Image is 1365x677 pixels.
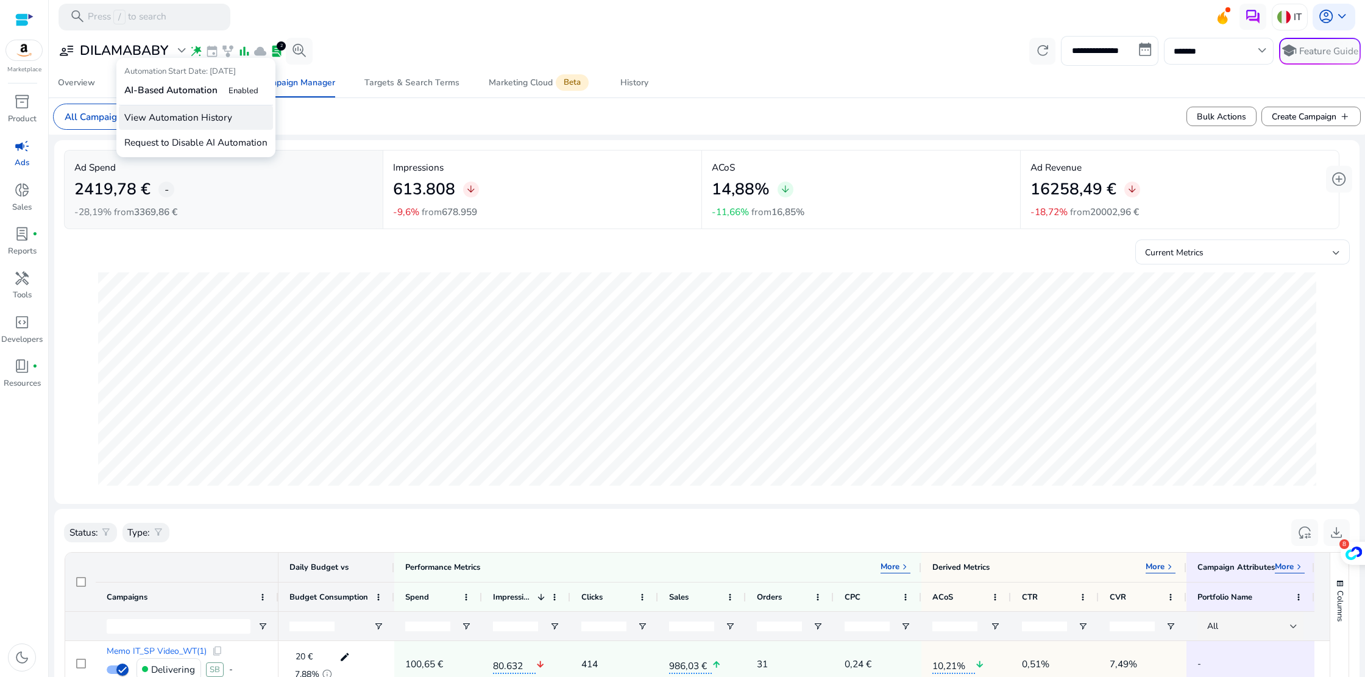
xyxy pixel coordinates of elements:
p: Marketplace [7,65,41,74]
span: add [1339,112,1350,122]
p: 414 [581,651,598,676]
span: 16,85% [771,205,804,218]
p: Sales [12,202,32,214]
span: keyboard_arrow_right [899,562,910,573]
input: Campaigns Filter Input [107,619,250,634]
b: AI-Based Automation [124,83,218,96]
span: 3369,86 € [134,205,177,218]
p: Feature Guide [1299,44,1358,58]
span: Beta [556,74,589,91]
img: tab_domain_overview_orange.svg [51,71,60,80]
span: / [113,10,125,24]
div: Dominio [64,72,93,80]
span: handyman [14,271,30,286]
span: filter_alt [153,527,164,538]
p: -9,6% [393,207,419,216]
p: Status: [69,525,98,539]
p: 100,65 € [405,651,443,676]
span: download [1328,525,1344,541]
button: refresh [1029,38,1056,65]
div: [PERSON_NAME]: [DOMAIN_NAME] [32,32,174,41]
div: v 4.0.25 [34,19,60,29]
p: Automation Start Date: [DATE] [124,66,268,83]
span: fiber_manual_record [32,364,38,369]
p: Ad Revenue [1030,160,1329,174]
span: Campaigns [107,592,147,603]
p: Ad Spend [74,160,373,174]
img: tab_keywords_by_traffic_grey.svg [122,71,132,80]
div: History [620,79,648,87]
p: More [1275,562,1294,573]
span: 20 € [296,651,313,662]
mat-icon: arrow_downward [975,652,984,677]
button: Open Filter Menu [461,622,471,631]
span: 678.959 [442,205,477,218]
div: Marketing Cloud [489,77,591,88]
span: Sales [669,592,689,603]
span: event [205,44,219,58]
span: Portfolio Name [1197,592,1252,603]
span: Spend [405,592,429,603]
div: Derived Metrics [932,562,990,573]
span: family_history [221,44,235,58]
p: Product [8,113,37,126]
span: CVR [1110,592,1126,603]
span: arrow_downward [466,184,477,195]
p: More [881,562,899,573]
span: 10,21% [932,653,975,674]
span: content_copy [212,646,223,657]
button: Open Filter Menu [901,622,910,631]
button: Create Campaignadd [1261,107,1360,126]
span: keyboard_arrow_right [1294,562,1305,573]
button: Open Filter Menu [813,622,823,631]
button: Open Filter Menu [1078,622,1088,631]
span: arrow_downward [1127,184,1138,195]
p: Request to Disable AI Automation [119,130,273,155]
button: Open Filter Menu [374,622,383,631]
img: website_grey.svg [19,32,29,41]
mat-icon: arrow_upward [712,652,721,677]
span: keyboard_arrow_down [1334,9,1350,24]
span: Enabled [229,86,258,97]
h2: 613.808 [393,180,455,199]
p: from [114,205,177,219]
p: 31 [757,651,768,676]
button: Open Filter Menu [990,622,1000,631]
span: school [1281,43,1297,58]
p: 0,51% [1022,651,1049,676]
p: Developers [1,334,43,346]
div: 2 [277,41,286,51]
span: keyboard_arrow_right [1165,562,1175,573]
p: 0,24 € [845,651,871,676]
p: View Automation History [119,105,273,130]
div: Performance Metrics [405,562,480,573]
span: ACoS [932,592,953,603]
div: Campaign Manager [259,79,335,87]
span: lab_profile [14,226,30,242]
span: keyboard_arrow_down [1254,43,1270,58]
p: -18,72% [1030,207,1068,216]
p: -28,19% [74,207,112,216]
span: 80.632 [493,653,536,674]
span: search [69,9,85,24]
h3: DILAMABABY [80,43,168,58]
span: book_4 [14,358,30,374]
button: reset_settings [1291,519,1318,546]
span: - [1197,651,1303,676]
mat-icon: edit [336,648,353,666]
p: Resources [4,378,41,390]
h2: 16258,49 € [1030,180,1116,199]
span: Memo IT_SP Video_WT(1) [107,647,207,656]
div: Keyword (traffico) [136,72,202,80]
span: CPC [845,592,860,603]
span: Daily Budget vs [289,562,349,573]
span: add_circle [1331,171,1347,187]
p: -11,66% [712,207,749,216]
p: All Campaigns [65,110,127,124]
span: account_circle [1318,9,1334,24]
span: All [1207,620,1218,632]
p: ACoS [712,160,1010,174]
p: Reports [8,246,37,258]
span: 986,03 € [669,653,712,674]
span: arrow_downward [780,184,791,195]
